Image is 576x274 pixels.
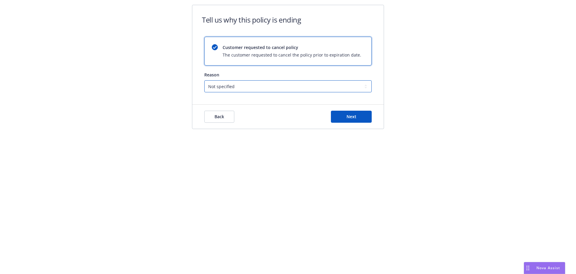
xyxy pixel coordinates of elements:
h1: Tell us why this policy is ending [202,15,301,25]
span: The customer requested to cancel the policy prior to expiration date. [223,52,361,58]
button: Back [204,111,234,123]
button: Next [331,111,372,123]
button: Nova Assist [524,262,565,274]
div: Drag to move [524,262,532,274]
span: Customer requested to cancel policy [223,44,361,51]
span: Nova Assist [536,265,560,270]
span: Next [346,114,356,119]
span: Reason [204,72,219,78]
span: Back [214,114,224,119]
